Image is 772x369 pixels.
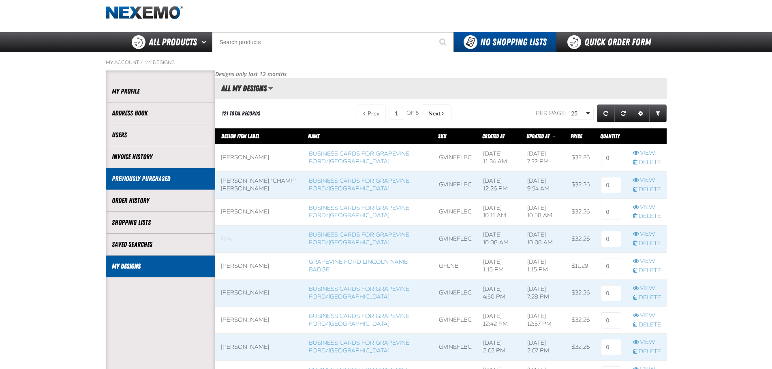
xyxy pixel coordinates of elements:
[566,171,595,198] td: $32.26
[215,198,304,226] td: [PERSON_NAME]
[482,133,505,139] a: Created At
[309,339,409,354] a: Business Cards for Grapevine Ford/[GEOGRAPHIC_DATA]
[633,312,661,320] a: View row action
[601,231,621,247] input: 0
[566,253,595,280] td: $11.29
[571,109,584,118] span: 25
[633,213,661,220] a: Delete row action
[433,334,477,361] td: GVINEFLBC
[522,279,566,307] td: [DATE] 7:28 PM
[633,186,661,194] a: Delete row action
[106,59,667,66] nav: Breadcrumbs
[221,133,259,139] a: Design Item Label
[215,279,304,307] td: [PERSON_NAME]
[309,258,408,273] a: Grapevine Ford Lincoln Name Badge
[633,230,661,238] a: View row action
[649,105,667,122] a: Expand or Collapse Grid Filters
[556,32,666,52] a: Quick Order Form
[215,226,304,253] td: Blank
[597,105,615,122] a: Refresh grid action
[222,110,260,117] div: 121 total records
[309,231,409,246] a: Business Cards for Grapevine Ford/[GEOGRAPHIC_DATA]
[309,286,409,300] a: Business Cards for Grapevine Ford/[GEOGRAPHIC_DATA]
[149,35,197,49] span: All Products
[215,171,304,198] td: [PERSON_NAME] "Champ" [PERSON_NAME]
[477,279,522,307] td: [DATE] 4:50 PM
[632,105,650,122] a: Expand or Collapse Grid Settings
[199,32,212,52] button: Open All Products pages
[309,177,409,192] a: Business Cards for Grapevine Ford/[GEOGRAPHIC_DATA]
[633,240,661,247] a: Delete row action
[112,130,209,140] a: Users
[112,196,209,205] a: Order History
[633,204,661,211] a: View row action
[433,171,477,198] td: GVINEFLBC
[428,110,441,117] span: Next Page
[601,177,621,193] input: 0
[268,81,273,95] button: Manage grid views. Current view is All My Designs
[566,226,595,253] td: $32.26
[309,150,409,165] a: Business Cards for Grapevine Ford/[GEOGRAPHIC_DATA]
[477,226,522,253] td: [DATE] 10:08 AM
[522,334,566,361] td: [DATE] 2:07 PM
[433,198,477,226] td: GVINEFLBC
[633,285,661,292] a: View row action
[215,84,267,93] h2: All My Designs
[601,339,621,355] input: 0
[389,107,403,120] input: Current page number
[144,59,175,66] a: My Designs
[112,262,209,271] a: My Designs
[571,133,582,139] span: Price
[106,6,183,20] a: Home
[308,133,319,139] a: Name
[433,279,477,307] td: GVINEFLBC
[215,334,304,361] td: [PERSON_NAME]
[633,267,661,275] a: Delete row action
[614,105,632,122] a: Reset grid action
[438,133,446,139] a: SKU
[112,87,209,96] a: My Profile
[112,174,209,183] a: Previously Purchased
[522,307,566,334] td: [DATE] 12:57 PM
[566,198,595,226] td: $32.26
[601,258,621,274] input: 0
[601,204,621,220] input: 0
[522,198,566,226] td: [DATE] 10:58 AM
[215,144,304,171] td: [PERSON_NAME]
[601,285,621,301] input: 0
[454,32,556,52] button: You do not have available Shopping Lists. Open to Create a New List
[633,258,661,265] a: View row action
[212,32,454,52] input: Search
[566,334,595,361] td: $32.26
[522,226,566,253] td: [DATE] 10:08 AM
[433,226,477,253] td: GVINEFLBC
[601,312,621,328] input: 0
[526,133,550,139] span: Updated At
[422,105,451,122] button: Next Page
[633,321,661,329] a: Delete row action
[480,36,547,48] span: No Shopping Lists
[522,144,566,171] td: [DATE] 7:22 PM
[309,205,409,219] a: Business Cards for Grapevine Ford/[GEOGRAPHIC_DATA]
[633,149,661,157] a: View row action
[526,133,551,139] a: Updated At
[112,152,209,162] a: Invoice History
[477,307,522,334] td: [DATE] 12:42 PM
[406,110,419,117] span: of 5
[633,339,661,346] a: View row action
[215,70,667,78] p: Designs only last 12 months
[309,313,409,327] a: Business Cards for Grapevine Ford/[GEOGRAPHIC_DATA]
[477,334,522,361] td: [DATE] 2:02 PM
[536,110,567,117] span: Per page:
[106,59,139,66] a: My Account
[600,133,620,139] span: Quantity
[477,171,522,198] td: [DATE] 12:26 PM
[522,253,566,280] td: [DATE] 1:15 PM
[566,307,595,334] td: $32.26
[601,150,621,166] input: 0
[633,177,661,184] a: View row action
[433,253,477,280] td: GFLNB
[522,171,566,198] td: [DATE] 9:54 AM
